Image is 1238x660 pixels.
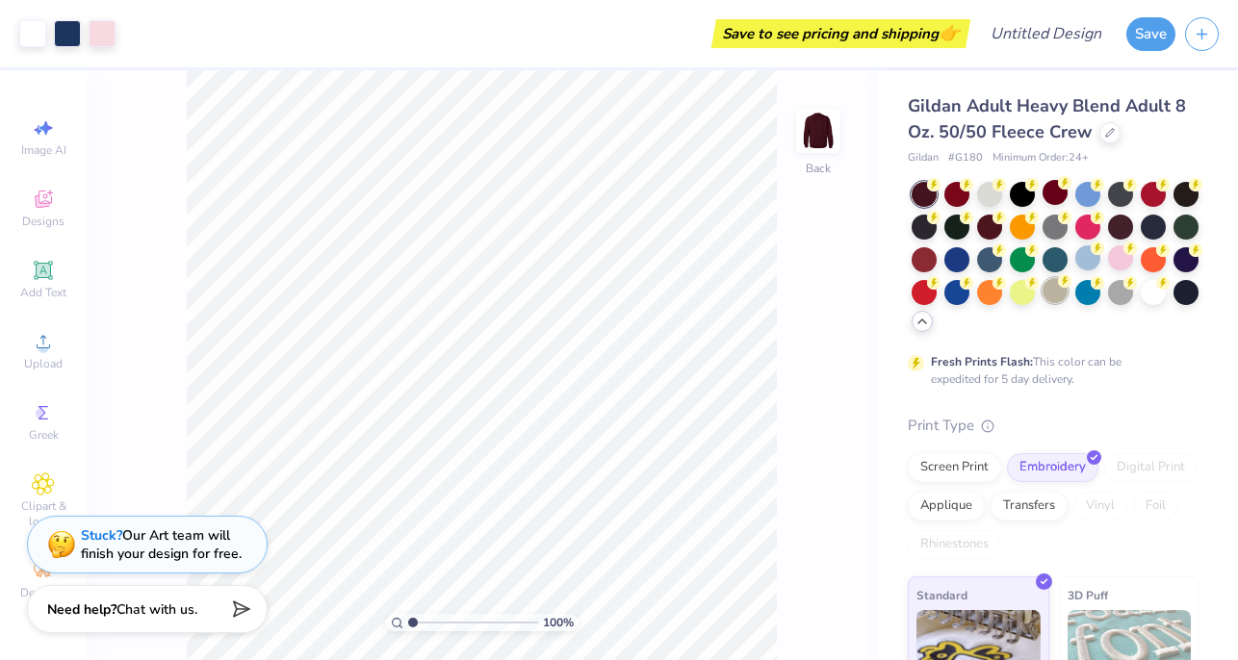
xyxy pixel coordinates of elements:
[908,530,1001,559] div: Rhinestones
[908,415,1199,437] div: Print Type
[116,600,197,619] span: Chat with us.
[21,142,66,158] span: Image AI
[948,150,983,166] span: # G180
[806,160,831,177] div: Back
[10,498,77,529] span: Clipart & logos
[993,150,1089,166] span: Minimum Order: 24 +
[20,285,66,300] span: Add Text
[991,492,1068,520] div: Transfers
[716,19,966,48] div: Save to see pricing and shipping
[22,214,64,229] span: Designs
[975,14,1117,53] input: Untitled Design
[20,585,66,600] span: Decorate
[799,112,838,150] img: Back
[931,354,1033,369] strong: Fresh Prints Flash:
[908,150,939,166] span: Gildan
[1068,585,1108,605] span: 3D Puff
[916,585,967,605] span: Standard
[1133,492,1178,520] div: Foil
[908,492,985,520] div: Applique
[81,526,242,563] div: Our Art team will finish your design for free.
[1073,492,1127,520] div: Vinyl
[543,614,574,631] span: 100 %
[1007,453,1098,482] div: Embroidery
[1126,17,1175,51] button: Save
[47,600,116,619] strong: Need help?
[1104,453,1198,482] div: Digital Print
[24,356,63,371] span: Upload
[908,453,1001,482] div: Screen Print
[908,94,1186,143] span: Gildan Adult Heavy Blend Adult 8 Oz. 50/50 Fleece Crew
[939,21,960,44] span: 👉
[29,427,59,443] span: Greek
[81,526,122,545] strong: Stuck?
[931,353,1168,388] div: This color can be expedited for 5 day delivery.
